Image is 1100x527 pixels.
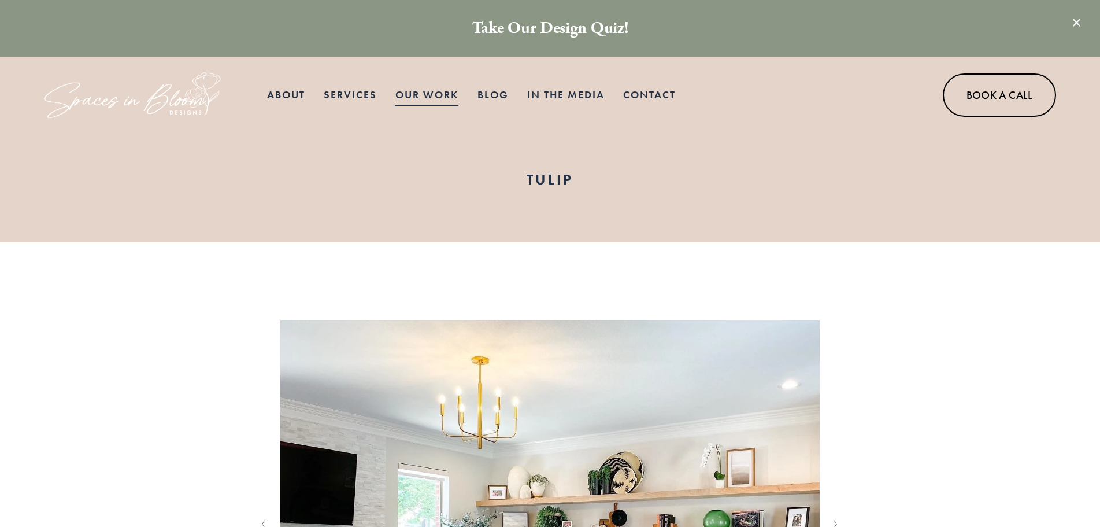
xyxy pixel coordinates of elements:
a: In the Media [527,83,605,106]
a: folder dropdown [324,83,377,106]
a: Book A Call [943,73,1055,117]
a: Our Work [395,83,458,106]
a: Blog [477,83,509,106]
span: Services [324,84,377,106]
img: Spaces in Bloom Designs [44,72,220,118]
h1: Tulip [291,170,809,190]
a: Contact [623,83,676,106]
a: About [267,83,305,106]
